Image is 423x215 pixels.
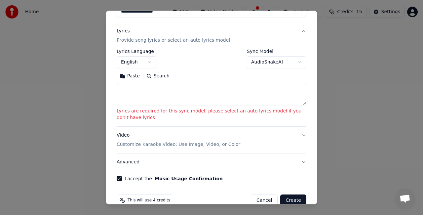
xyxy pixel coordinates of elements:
button: Advanced [117,153,306,171]
label: Lyrics Language [117,49,156,54]
div: Video [117,132,240,148]
span: This will use 4 credits [128,198,170,203]
button: I accept the [155,176,223,181]
button: Create [280,194,306,206]
button: Cancel [251,194,278,206]
p: Provide song lyrics or select an auto lyrics model [117,37,230,44]
p: Lyrics are required for this sync model, please select an auto lyrics model if you don't have lyrics [117,108,306,121]
label: I accept the [125,176,223,181]
button: Search [143,71,173,81]
button: VideoCustomize Karaoke Video: Use Image, Video, or Color [117,127,306,153]
button: Paste [117,71,143,81]
label: Sync Model [247,49,306,54]
div: Lyrics [117,28,130,35]
button: LyricsProvide song lyrics or select an auto lyrics model [117,23,306,49]
p: Customize Karaoke Video: Use Image, Video, or Color [117,141,240,148]
div: LyricsProvide song lyrics or select an auto lyrics model [117,49,306,126]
